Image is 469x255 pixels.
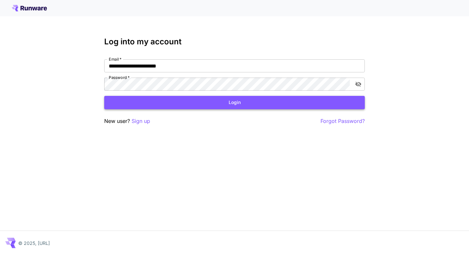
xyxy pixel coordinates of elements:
[109,56,121,62] label: Email
[104,37,365,46] h3: Log into my account
[104,117,150,125] p: New user?
[18,240,50,247] p: © 2025, [URL]
[320,117,365,125] button: Forgot Password?
[104,96,365,109] button: Login
[352,78,364,90] button: toggle password visibility
[132,117,150,125] button: Sign up
[109,75,130,80] label: Password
